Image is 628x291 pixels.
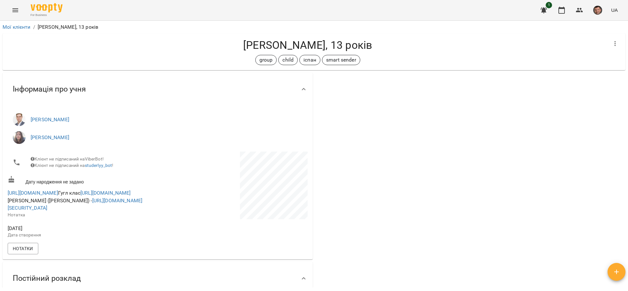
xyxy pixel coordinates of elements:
a: Мої клієнти [3,24,31,30]
div: Інформація про учня [3,73,313,106]
button: UA [609,4,620,16]
span: For Business [31,13,63,17]
nav: breadcrumb [3,23,625,31]
div: іспан [299,55,320,65]
img: 75717b8e963fcd04a603066fed3de194.png [593,6,602,15]
img: Дуленчук Марина Ярославівна [13,131,26,144]
p: Нотатка [8,212,156,218]
span: Клієнт не підписаний на ViberBot! [31,156,104,161]
span: Інформація про учня [13,84,86,94]
button: Menu [8,3,23,18]
p: child [282,56,294,64]
a: [PERSON_NAME] [31,134,69,140]
span: Клієнт не підписаний на ! [31,163,114,168]
p: smart sender [326,56,356,64]
span: UA [611,7,618,13]
span: Постійний розклад [13,273,81,283]
button: Нотатки [8,243,38,254]
a: [URL][DOMAIN_NAME] [80,190,131,196]
img: Дигало Антон Сергійович [13,113,26,126]
span: Гугл клас [PERSON_NAME] ([PERSON_NAME]) - [8,190,142,211]
div: smart sender [322,55,360,65]
span: Нотатки [13,245,33,252]
div: Дату народження не задано [6,175,158,186]
div: group [255,55,277,65]
a: [URL][DOMAIN_NAME] [8,190,58,196]
p: group [259,56,273,64]
div: child [278,55,298,65]
a: studerlyy_bot [85,163,112,168]
p: [PERSON_NAME], 13 років [38,23,98,31]
a: [PERSON_NAME] [31,116,69,123]
p: Дата створення [8,232,156,238]
p: іспан [303,56,316,64]
h4: [PERSON_NAME], 13 років [8,39,608,52]
span: 1 [546,2,552,8]
li: / [33,23,35,31]
img: Voopty Logo [31,3,63,12]
span: [DATE] [8,225,156,232]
